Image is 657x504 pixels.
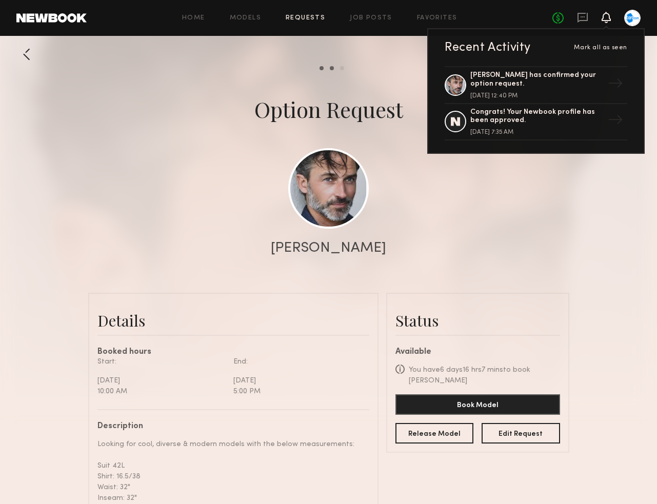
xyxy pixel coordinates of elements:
[271,241,386,255] div: [PERSON_NAME]
[97,422,362,431] div: Description
[604,108,627,135] div: →
[417,15,457,22] a: Favorites
[574,45,627,51] span: Mark all as seen
[97,375,226,386] div: [DATE]
[97,348,369,356] div: Booked hours
[482,423,560,443] button: Edit Request
[395,423,474,443] button: Release Model
[395,394,560,415] button: Book Model
[97,356,226,367] div: Start:
[470,93,604,99] div: [DATE] 12:40 PM
[445,42,531,54] div: Recent Activity
[470,129,604,135] div: [DATE] 7:35 AM
[254,95,403,124] div: Option Request
[470,71,604,89] div: [PERSON_NAME] has confirmed your option request.
[233,375,362,386] div: [DATE]
[182,15,205,22] a: Home
[230,15,261,22] a: Models
[395,348,560,356] div: Available
[409,365,560,386] div: You have 6 days 16 hrs 7 mins to book [PERSON_NAME]
[445,66,627,104] a: [PERSON_NAME] has confirmed your option request.[DATE] 12:40 PM→
[97,310,369,331] div: Details
[350,15,392,22] a: Job Posts
[286,15,325,22] a: Requests
[233,356,362,367] div: End:
[445,104,627,141] a: Congrats! Your Newbook profile has been approved.[DATE] 7:35 AM→
[97,386,226,397] div: 10:00 AM
[233,386,362,397] div: 5:00 PM
[395,310,560,331] div: Status
[470,108,604,126] div: Congrats! Your Newbook profile has been approved.
[604,72,627,98] div: →
[97,439,362,503] div: Looking for cool, diverse & modern models with the below measurements: Suit 42L Shirt: 16.5/38 Wa...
